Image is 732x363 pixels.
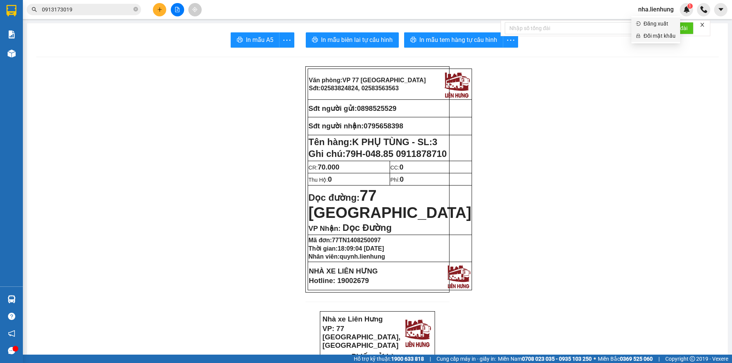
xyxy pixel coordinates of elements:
span: message [8,347,15,354]
span: close-circle [133,6,138,13]
span: 02583824824, 02583563563 [321,85,399,91]
strong: 0369 525 060 [620,356,653,362]
span: 79H-048.85 0911878710 [345,149,447,159]
strong: Mã đơn: [308,237,381,243]
strong: Tên hàng: [308,137,437,147]
span: VP Nhận: [308,224,340,232]
span: lock [636,34,640,38]
span: search [32,7,37,12]
strong: Dọc đường: [308,192,471,220]
strong: 0708 023 035 - 0935 103 250 [522,356,592,362]
span: Đổi mật khẩu [644,32,676,40]
span: close [700,22,705,27]
span: Phí: [390,177,404,183]
img: logo [403,317,433,348]
span: CR: [308,165,339,171]
span: more [279,35,294,45]
strong: Nhà xe Liên Hưng [323,315,383,323]
input: Nhập số tổng đài [505,22,638,34]
strong: Nhân viên: [308,253,385,260]
span: In mẫu biên lai tự cấu hình [321,35,393,45]
span: | [430,355,431,363]
span: VP 77 [GEOGRAPHIC_DATA] [342,77,426,83]
strong: 1900 633 818 [391,356,424,362]
img: solution-icon [8,30,16,38]
button: printerIn mẫu biên lai tự cấu hình [306,32,399,48]
span: notification [8,330,15,337]
span: Cung cấp máy in - giấy in: [437,355,496,363]
strong: Sđt người gửi: [308,104,357,112]
span: 0 [400,175,404,183]
strong: VP: 77 [GEOGRAPHIC_DATA], [GEOGRAPHIC_DATA] [323,325,401,349]
span: Ghi chú: [308,149,447,159]
span: Đăng xuất [644,19,676,28]
span: In mẫu A5 [246,35,273,45]
span: K PHỤ TÙNG - SL: [352,137,437,147]
button: more [503,32,518,48]
span: CC: [390,165,404,171]
input: Tìm tên, số ĐT hoặc mã đơn [42,5,132,14]
span: Dọc Đường [342,222,392,233]
strong: Thời gian: [308,245,384,252]
img: warehouse-icon [8,50,16,58]
img: warehouse-icon [8,295,16,303]
span: printer [410,37,416,44]
span: close-circle [133,7,138,11]
span: Thu Hộ: [308,177,332,183]
span: nha.lienhung [632,5,680,14]
span: 77TN1408250097 [332,237,381,243]
strong: Sđt người nhận: [308,122,364,130]
span: copyright [690,356,695,361]
span: question-circle [8,313,15,320]
span: Miền Nam [498,355,592,363]
button: printerIn mẫu A5 [231,32,279,48]
button: aim [188,3,202,16]
strong: Sđt: [309,85,399,91]
img: icon-new-feature [683,6,690,13]
span: printer [312,37,318,44]
sup: 1 [687,3,693,9]
button: plus [153,3,166,16]
span: 77 [GEOGRAPHIC_DATA] [308,187,471,221]
span: 0 [328,175,332,183]
span: 1 [689,3,691,9]
span: Hỗ trợ kỹ thuật: [354,355,424,363]
span: printer [237,37,243,44]
span: 0898525529 [357,104,396,112]
span: In mẫu tem hàng tự cấu hình [419,35,497,45]
strong: Phiếu gửi hàng [352,352,403,360]
strong: NHÀ XE LIÊN HƯNG [309,267,378,275]
img: logo [445,263,472,289]
span: login [636,21,640,26]
span: more [503,35,518,45]
span: 3 [432,137,437,147]
span: | [658,355,660,363]
span: 0 [400,163,403,171]
button: file-add [171,3,184,16]
span: aim [192,7,197,12]
img: logo [442,70,471,99]
strong: Văn phòng: [309,77,426,83]
button: printerIn mẫu tem hàng tự cấu hình [404,32,503,48]
span: 0795658398 [364,122,403,130]
span: caret-down [718,6,724,13]
strong: Hotline: 19002679 [309,277,369,285]
span: Miền Bắc [598,355,653,363]
span: 70.000 [318,163,339,171]
span: 18:09:04 [DATE] [338,245,384,252]
img: phone-icon [700,6,707,13]
span: ⚪️ [594,357,596,360]
img: logo-vxr [6,5,16,16]
button: caret-down [714,3,727,16]
span: plus [157,7,162,12]
button: more [279,32,294,48]
span: file-add [175,7,180,12]
span: quynh.lienhung [340,253,385,260]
